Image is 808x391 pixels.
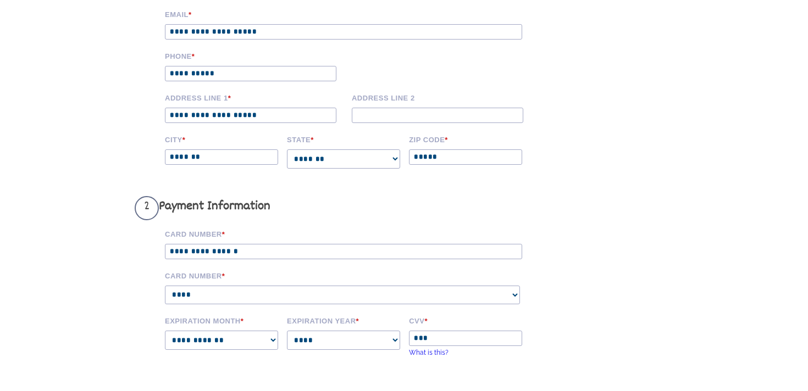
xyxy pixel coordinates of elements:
label: Address Line 2 [352,92,531,102]
label: Phone [165,51,344,60]
label: Address Line 1 [165,92,344,102]
span: 2 [135,196,159,220]
label: Expiration Year [287,315,401,325]
a: What is this? [409,349,449,356]
label: Zip code [409,134,523,144]
label: State [287,134,401,144]
label: Card Number [165,228,539,238]
label: City [165,134,279,144]
label: Email [165,9,539,19]
label: Card Number [165,270,539,280]
label: CVV [409,315,523,325]
label: Expiration Month [165,315,279,325]
h3: Payment Information [135,196,539,220]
